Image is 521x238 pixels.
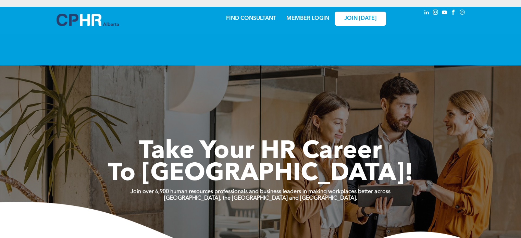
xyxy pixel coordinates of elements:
img: A blue and white logo for cp alberta [57,14,119,26]
a: FIND CONSULTANT [226,16,276,21]
span: To [GEOGRAPHIC_DATA]! [108,162,413,186]
span: Take Your HR Career [139,139,382,164]
span: JOIN [DATE] [344,15,376,22]
a: Social network [459,9,466,18]
strong: Join over 6,900 human resources professionals and business leaders in making workplaces better ac... [131,189,390,195]
a: facebook [450,9,457,18]
strong: [GEOGRAPHIC_DATA], the [GEOGRAPHIC_DATA] and [GEOGRAPHIC_DATA]. [164,196,357,201]
a: JOIN [DATE] [335,12,386,26]
a: MEMBER LOGIN [286,16,329,21]
a: linkedin [423,9,431,18]
a: youtube [441,9,448,18]
a: instagram [432,9,439,18]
